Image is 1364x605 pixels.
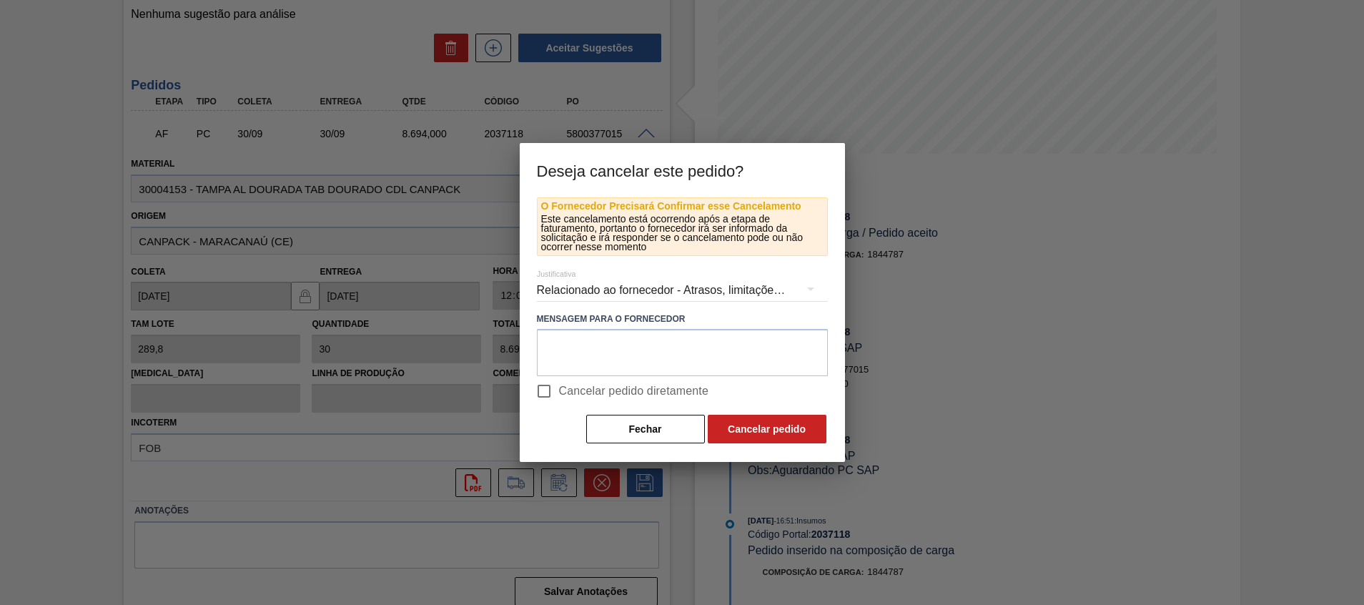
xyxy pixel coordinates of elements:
span: Cancelar pedido diretamente [559,383,709,400]
label: Mensagem para o Fornecedor [537,309,828,330]
p: O Fornecedor Precisará Confirmar esse Cancelamento [541,202,824,211]
p: Este cancelamento está ocorrendo após a etapa de faturamento, portanto o fornecedor irá ser infor... [541,215,824,252]
button: Fechar [586,415,705,443]
div: Relacionado ao fornecedor - Atrasos, limitações de capacidade, etc. [537,270,828,310]
button: Cancelar pedido [708,415,826,443]
h3: Deseja cancelar este pedido? [520,143,845,197]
